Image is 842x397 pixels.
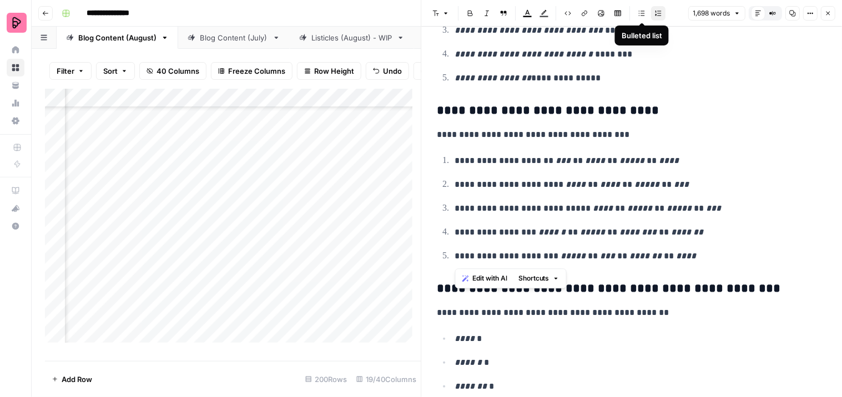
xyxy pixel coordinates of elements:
a: Blog Content (August) [57,27,178,49]
button: Add Row [45,370,99,388]
button: Row Height [297,62,361,80]
button: Freeze Columns [211,62,293,80]
a: Settings [7,112,24,130]
button: What's new? [7,200,24,217]
a: AirOps Academy [7,182,24,200]
button: Edit with AI [458,271,512,286]
span: Sort [103,65,118,77]
a: Blog Content (May) [414,27,526,49]
a: Listicles (August) - WIP [290,27,414,49]
img: Preply Logo [7,13,27,33]
button: 40 Columns [139,62,206,80]
a: Your Data [7,77,24,94]
button: Filter [49,62,92,80]
div: 200 Rows [301,370,352,388]
span: Shortcuts [518,273,549,283]
a: Browse [7,59,24,77]
div: Blog Content (August) [78,32,157,43]
button: Undo [366,62,409,80]
button: Help + Support [7,217,24,235]
span: 40 Columns [157,65,199,77]
button: Shortcuts [514,271,564,286]
span: Undo [383,65,402,77]
span: 1,698 words [693,8,730,18]
div: Blog Content (July) [200,32,268,43]
span: Filter [57,65,74,77]
span: Edit with AI [472,273,507,283]
div: 19/40 Columns [352,370,421,388]
button: Sort [96,62,135,80]
a: Blog Content (July) [178,27,290,49]
span: Row Height [314,65,354,77]
button: Workspace: Preply [7,9,24,37]
span: Add Row [62,374,92,385]
a: Home [7,41,24,59]
button: 1,698 words [688,6,745,21]
span: Freeze Columns [228,65,285,77]
a: Usage [7,94,24,112]
div: Listicles (August) - WIP [311,32,392,43]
